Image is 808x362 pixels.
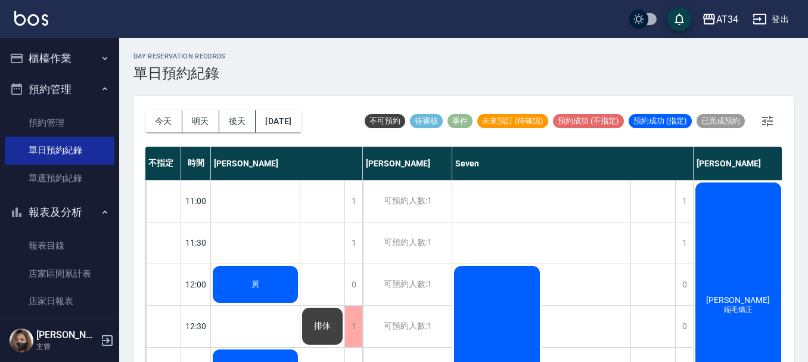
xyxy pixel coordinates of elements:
a: 互助日報表 [5,315,114,342]
span: 已完成預約 [697,116,745,126]
button: save [667,7,691,31]
div: [PERSON_NAME] [363,147,452,180]
div: 0 [675,264,693,305]
div: [PERSON_NAME] [211,147,363,180]
div: 0 [344,264,362,305]
div: 11:30 [181,222,211,264]
a: 單週預約紀錄 [5,165,114,192]
div: 11:00 [181,180,211,222]
button: 櫃檯作業 [5,43,114,74]
button: 預約管理 [5,74,114,105]
button: 後天 [219,110,256,132]
div: 不指定 [145,147,181,180]
button: [DATE] [256,110,301,132]
a: 單日預約紀錄 [5,137,114,164]
span: 事件 [447,116,473,126]
p: 主管 [36,341,97,352]
span: 待審核 [410,116,443,126]
button: 今天 [145,110,182,132]
a: 店家區間累計表 [5,260,114,287]
span: 不可預約 [365,116,405,126]
button: AT34 [697,7,743,32]
div: 1 [344,222,362,264]
a: 店家日報表 [5,287,114,315]
span: 排休 [312,321,333,332]
div: 1 [344,181,362,222]
span: [PERSON_NAME] [704,295,772,305]
div: 可預約人數:1 [363,264,452,305]
span: 預約成功 (指定) [629,116,692,126]
span: 縮毛矯正 [722,305,755,315]
a: 預約管理 [5,109,114,137]
div: AT34 [716,12,738,27]
span: 預約成功 (不指定) [553,116,624,126]
div: 可預約人數:1 [363,222,452,264]
span: 黃 [249,279,262,290]
button: 報表及分析 [5,197,114,228]
div: 1 [344,306,362,347]
a: 報表目錄 [5,232,114,259]
h3: 單日預約紀錄 [133,65,226,82]
button: 明天 [182,110,219,132]
div: 可預約人數:1 [363,181,452,222]
img: Person [10,329,33,352]
div: Seven [452,147,694,180]
h2: day Reservation records [133,52,226,60]
div: 1 [675,222,693,264]
div: 12:00 [181,264,211,305]
h5: [PERSON_NAME] [36,329,97,341]
img: Logo [14,11,48,26]
button: 登出 [748,8,794,30]
div: 可預約人數:1 [363,306,452,347]
div: 時間 [181,147,211,180]
span: 未來預訂 (待確認) [477,116,548,126]
div: 12:30 [181,305,211,347]
div: 0 [675,306,693,347]
div: 1 [675,181,693,222]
